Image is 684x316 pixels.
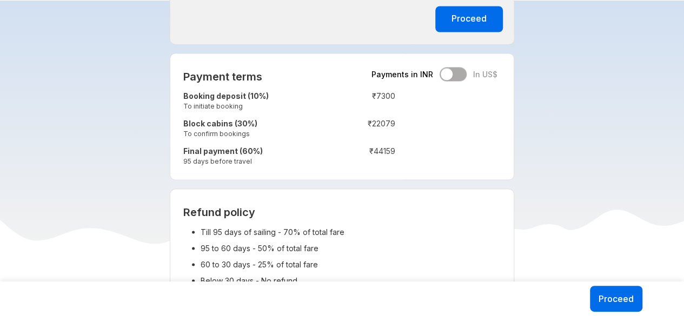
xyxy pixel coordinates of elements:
[473,69,497,79] span: In US$
[183,101,326,110] small: To initiate booking
[590,286,642,312] button: Proceed
[371,69,433,79] span: Payments in INR
[331,88,395,116] td: ₹ 7300
[183,70,395,83] h2: Payment terms
[183,146,263,155] strong: Final payment (60%)
[183,205,501,218] h2: Refund policy
[183,129,326,138] small: To confirm bookings
[183,91,269,100] strong: Booking deposit (10%)
[183,118,257,127] strong: Block cabins (30%)
[183,156,326,165] small: 95 days before travel
[201,224,501,240] li: Till 95 days of sailing - 70% of total fare
[326,116,331,143] td: :
[326,143,331,171] td: :
[201,240,501,256] li: 95 to 60 days - 50% of total fare
[201,272,501,288] li: Below 30 days - No refund
[326,88,331,116] td: :
[435,6,503,32] button: Proceed
[201,256,501,272] li: 60 to 30 days - 25% of total fare
[331,143,395,171] td: ₹ 44159
[331,116,395,143] td: ₹ 22079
